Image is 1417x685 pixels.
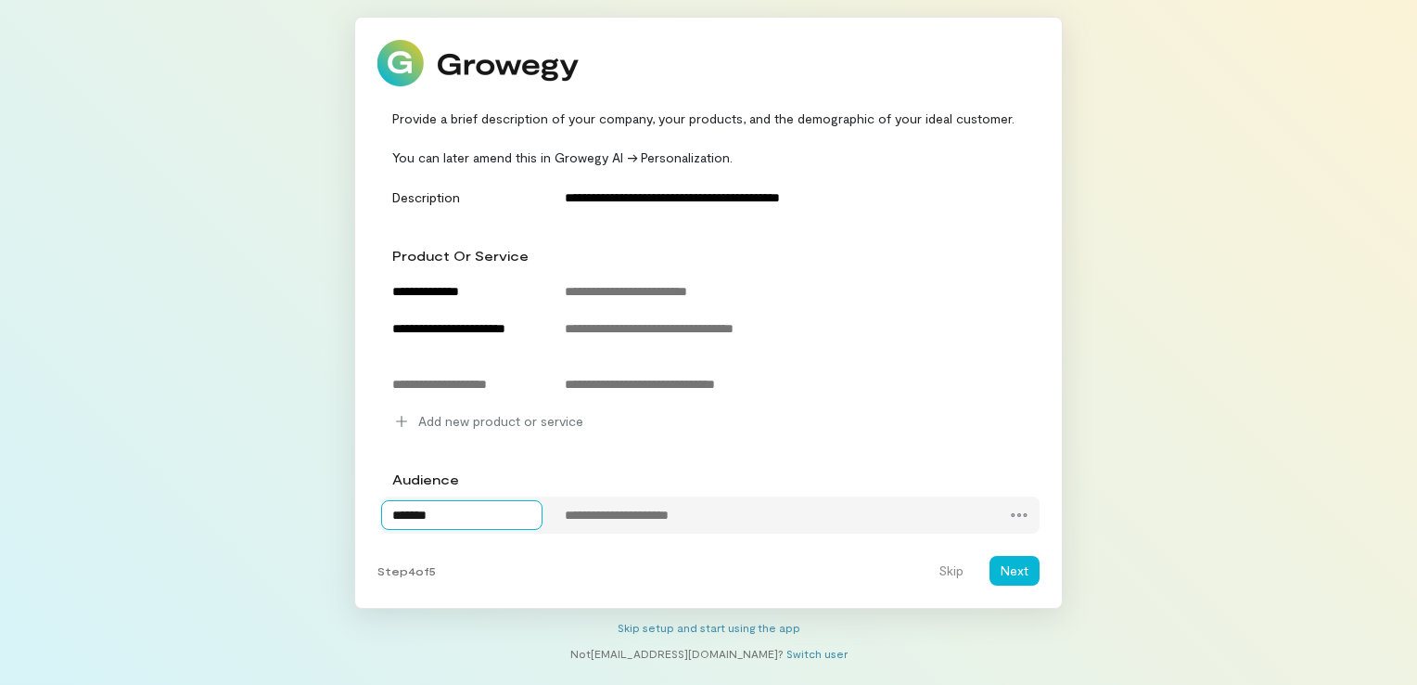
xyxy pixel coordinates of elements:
span: Add new product or service [418,412,583,431]
button: Skip [927,556,975,586]
span: product or service [392,248,529,264]
button: Next [989,556,1040,586]
div: Description [381,183,546,207]
a: Switch user [786,647,848,660]
div: Provide a brief description of your company, your products, and the demographic of your ideal cus... [377,109,1040,167]
span: audience [392,472,459,487]
span: Step 4 of 5 [377,563,436,578]
a: Skip setup and start using the app [618,621,800,634]
span: Not [EMAIL_ADDRESS][DOMAIN_NAME] ? [570,647,784,660]
img: Growegy logo [377,40,580,86]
